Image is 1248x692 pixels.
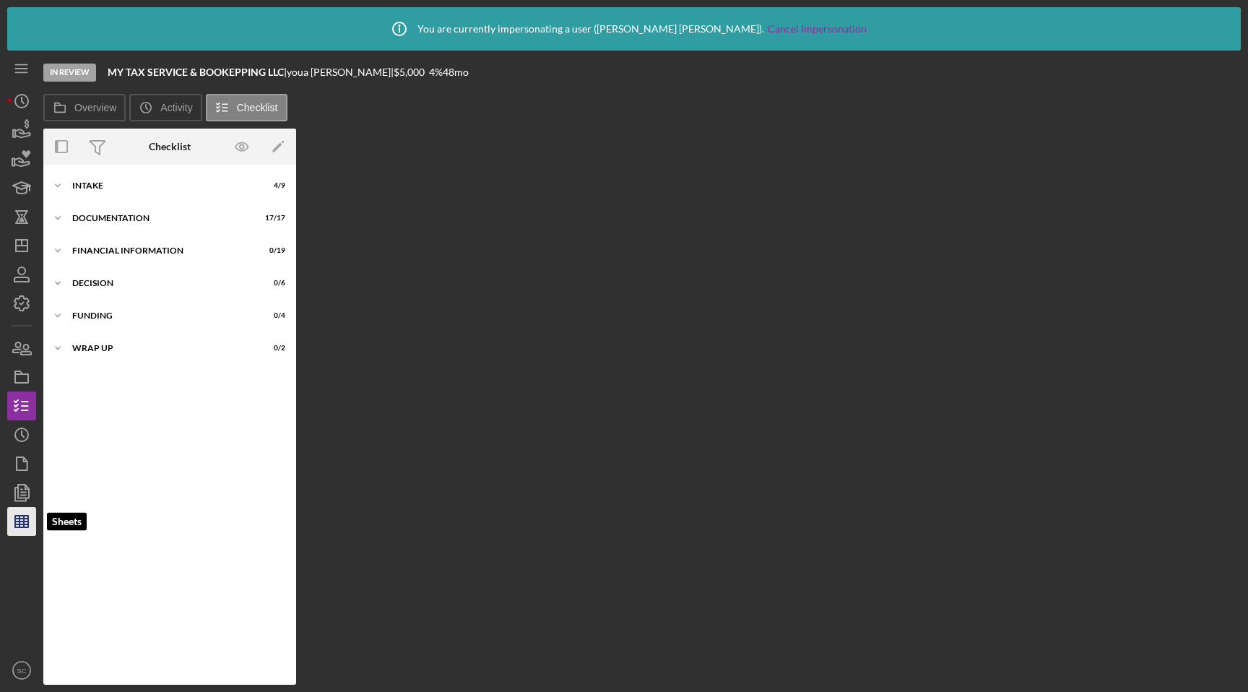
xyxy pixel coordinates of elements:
[259,311,285,320] div: 0 / 4
[72,214,249,222] div: Documentation
[72,344,249,353] div: Wrap Up
[72,311,249,320] div: Funding
[259,181,285,190] div: 4 / 9
[259,214,285,222] div: 17 / 17
[429,66,443,78] div: 4 %
[72,181,249,190] div: Intake
[381,11,867,47] div: You are currently impersonating a user ( [PERSON_NAME] [PERSON_NAME] ).
[43,64,96,82] div: In Review
[74,102,116,113] label: Overview
[768,23,867,35] a: Cancel Impersonation
[149,141,191,152] div: Checklist
[72,246,249,255] div: Financial Information
[443,66,469,78] div: 48 mo
[160,102,192,113] label: Activity
[43,94,126,121] button: Overview
[259,344,285,353] div: 0 / 2
[237,102,278,113] label: Checklist
[7,656,36,685] button: SC
[17,667,26,675] text: SC
[259,279,285,287] div: 0 / 6
[108,66,284,78] b: MY TAX SERVICE & BOOKEPPING LLC
[129,94,201,121] button: Activity
[206,94,287,121] button: Checklist
[72,279,249,287] div: Decision
[259,246,285,255] div: 0 / 19
[287,66,394,78] div: youa [PERSON_NAME] |
[394,66,425,78] span: $5,000
[108,66,287,78] div: |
